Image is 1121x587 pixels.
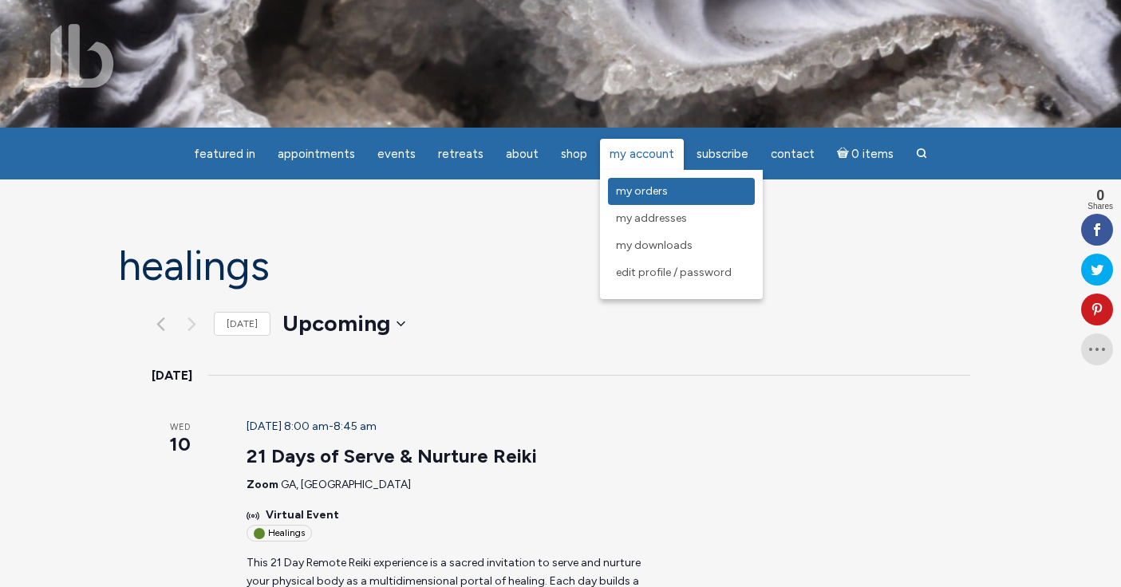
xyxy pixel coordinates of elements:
a: Previous Events [152,314,171,333]
img: Jamie Butler. The Everyday Medium [24,24,114,88]
span: About [506,147,539,161]
a: Cart0 items [827,137,904,170]
h1: Healings [118,243,1004,289]
span: My Account [610,147,674,161]
a: [DATE] [214,312,270,337]
a: Shop [551,139,597,170]
span: 0 [1087,188,1113,203]
i: Cart [837,147,852,161]
time: - [247,420,377,433]
a: My Orders [608,178,755,205]
a: 21 Days of Serve & Nurture Reiki [247,444,537,468]
div: Healings [247,525,312,542]
button: Upcoming [282,308,405,340]
span: GA, [GEOGRAPHIC_DATA] [281,478,411,491]
span: 8:45 am [334,420,377,433]
span: Wed [152,421,208,435]
span: Appointments [278,147,355,161]
span: featured in [194,147,255,161]
a: My Account [600,139,684,170]
a: Contact [761,139,824,170]
span: My Orders [616,184,668,198]
span: Edit Profile / Password [616,266,732,279]
span: Upcoming [282,308,390,340]
span: Zoom [247,478,278,491]
a: My Addresses [608,205,755,232]
a: My Downloads [608,232,755,259]
span: Shares [1087,203,1113,211]
span: Retreats [438,147,484,161]
a: Edit Profile / Password [608,259,755,286]
span: Contact [771,147,815,161]
span: Virtual Event [266,506,339,525]
span: Shop [561,147,587,161]
button: Next Events [183,314,202,333]
span: Subscribe [697,147,748,161]
a: Retreats [428,139,493,170]
span: 0 items [851,148,894,160]
span: Events [377,147,416,161]
a: Events [368,139,425,170]
time: [DATE] [152,365,192,386]
a: Subscribe [687,139,758,170]
a: Appointments [268,139,365,170]
span: [DATE] 8:00 am [247,420,329,433]
span: 10 [152,431,208,458]
a: About [496,139,548,170]
a: featured in [184,139,265,170]
span: My Addresses [616,211,687,225]
span: My Downloads [616,238,693,252]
